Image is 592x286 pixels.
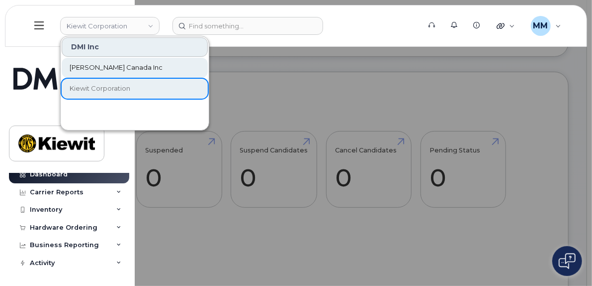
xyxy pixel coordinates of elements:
[30,170,68,178] div: Dashboard
[490,16,522,36] div: Quicklinks
[9,165,129,183] a: Dashboard
[30,241,99,249] div: Business Reporting
[559,253,576,269] img: Open chat
[30,224,97,232] div: Hardware Ordering
[9,126,104,161] a: Kiewit Corporation
[30,188,84,196] div: Carrier Reports
[524,16,568,36] div: Michael Manahan
[30,259,55,267] div: Activity
[30,206,62,214] div: Inventory
[172,17,323,35] input: Find something...
[70,63,163,73] span: [PERSON_NAME] Canada Inc
[70,84,130,94] span: Kiewit Corporation
[533,20,548,32] span: MM
[60,17,160,35] a: Kiewit Corporation
[13,60,100,90] img: Simplex My-Serve
[18,129,95,158] img: Kiewit Corporation
[62,37,208,57] div: DMI Inc
[62,58,208,78] a: [PERSON_NAME] Canada Inc
[62,79,208,99] a: Kiewit Corporation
